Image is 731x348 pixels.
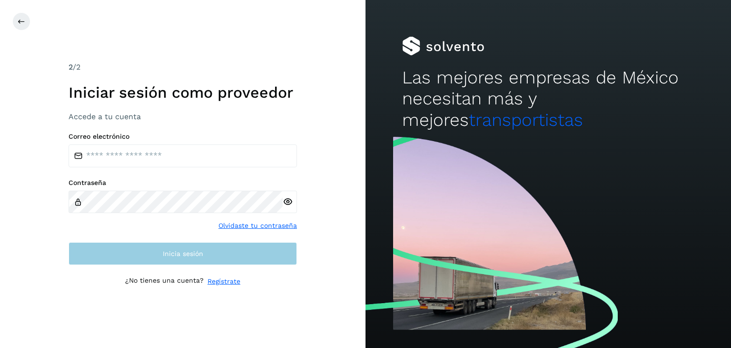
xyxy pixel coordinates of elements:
a: Regístrate [207,276,240,287]
h3: Accede a tu cuenta [69,112,297,121]
span: transportistas [469,110,583,130]
a: Olvidaste tu contraseña [218,221,297,231]
h2: Las mejores empresas de México necesitan más y mejores [402,67,694,131]
h1: Iniciar sesión como proveedor [69,83,297,102]
p: ¿No tienes una cuenta? [125,276,204,287]
label: Correo electrónico [69,133,297,141]
label: Contraseña [69,179,297,187]
button: Inicia sesión [69,242,297,265]
div: /2 [69,61,297,73]
span: Inicia sesión [163,250,203,257]
span: 2 [69,62,73,72]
